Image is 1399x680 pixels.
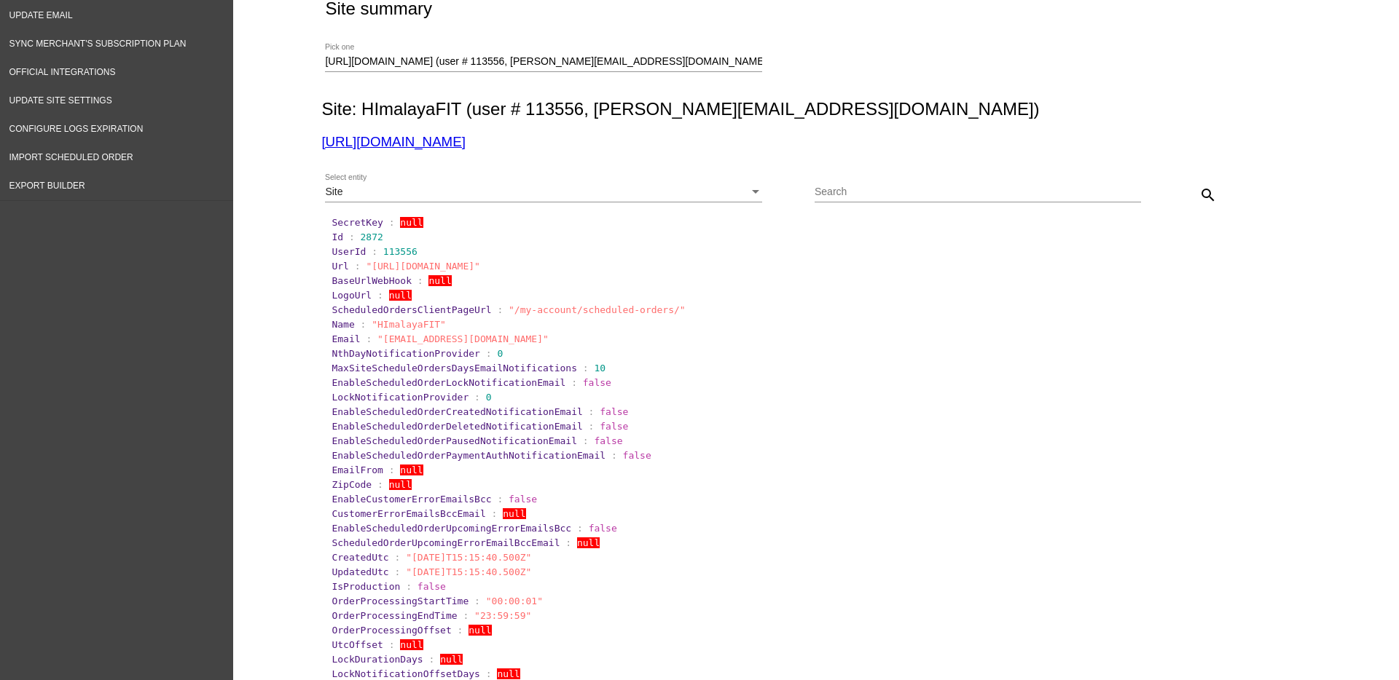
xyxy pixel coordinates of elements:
[418,581,446,592] span: false
[372,246,377,257] span: :
[332,639,383,650] span: UtcOffset
[377,290,383,301] span: :
[332,406,582,417] span: EnableScheduledOrderCreatedNotificationEmail
[332,435,577,446] span: EnableScheduledOrderPausedNotificationEmail
[428,654,434,665] span: :
[571,377,577,388] span: :
[332,363,577,373] span: MaxSiteScheduleOrdersDaysEmailNotifications
[332,479,372,490] span: ZipCode
[492,508,498,519] span: :
[361,232,383,242] span: 2872
[332,319,354,330] span: Name
[418,275,423,286] span: :
[332,552,388,563] span: CreatedUtc
[589,421,595,432] span: :
[9,10,73,20] span: Update Email
[469,625,491,636] span: null
[474,392,480,403] span: :
[332,668,480,679] span: LockNotificationOffsetDays
[463,610,469,621] span: :
[594,363,606,373] span: 10
[815,186,1141,198] input: Search
[474,596,480,606] span: :
[9,39,187,49] span: Sync Merchant's Subscription Plan
[9,181,85,191] span: Export Builder
[332,596,469,606] span: OrderProcessingStartTime
[400,464,423,475] span: null
[332,377,565,388] span: EnableScheduledOrderLockNotificationEmail
[332,654,423,665] span: LockDurationDays
[623,450,651,461] span: false
[349,232,355,242] span: :
[611,450,617,461] span: :
[9,67,116,77] span: Official Integrations
[589,523,617,534] span: false
[389,464,395,475] span: :
[389,639,395,650] span: :
[395,566,401,577] span: :
[332,625,451,636] span: OrderProcessingOffset
[325,56,762,68] input: Number
[325,186,762,198] mat-select: Select entity
[583,363,589,373] span: :
[377,479,383,490] span: :
[372,319,446,330] span: "HImalayaFIT"
[332,610,457,621] span: OrderProcessingEndTime
[332,290,372,301] span: LogoUrl
[321,99,1304,119] h2: Site: HImalayaFIT (user # 113556, [PERSON_NAME][EMAIL_ADDRESS][DOMAIN_NAME])
[497,668,520,679] span: null
[406,566,531,577] span: "[DATE]T15:15:40.500Z"
[565,537,571,548] span: :
[332,232,343,242] span: Id
[509,494,537,505] span: false
[440,654,463,665] span: null
[383,246,418,257] span: 113556
[503,508,525,519] span: null
[332,333,360,344] span: Email
[395,552,401,563] span: :
[389,217,395,228] span: :
[400,639,423,650] span: null
[332,246,366,257] span: UserId
[332,421,582,432] span: EnableScheduledOrderDeletedNotificationEmail
[497,304,503,315] span: :
[332,450,606,461] span: EnableScheduledOrderPaymentAuthNotificationEmail
[366,333,372,344] span: :
[361,319,367,330] span: :
[355,261,361,272] span: :
[325,186,342,197] span: Site
[332,494,491,505] span: EnableCustomerErrorEmailsBcc
[486,596,543,606] span: "00:00:01"
[332,348,480,359] span: NthDayNotificationProvider
[332,261,348,272] span: Url
[332,508,485,519] span: CustomerErrorEmailsBccEmail
[9,152,133,162] span: Import Scheduled Order
[1199,186,1217,204] mat-icon: search
[332,464,383,475] span: EmailFrom
[332,392,469,403] span: LockNotificationProvider
[486,348,492,359] span: :
[389,290,412,301] span: null
[458,625,463,636] span: :
[486,392,492,403] span: 0
[366,261,480,272] span: "[URL][DOMAIN_NAME]"
[474,610,531,621] span: "23:59:59"
[589,406,595,417] span: :
[9,124,144,134] span: Configure logs expiration
[389,479,412,490] span: null
[583,435,589,446] span: :
[577,537,600,548] span: null
[9,95,112,106] span: Update Site Settings
[428,275,451,286] span: null
[600,421,628,432] span: false
[332,566,388,577] span: UpdatedUtc
[321,134,465,149] a: [URL][DOMAIN_NAME]
[583,377,611,388] span: false
[332,275,412,286] span: BaseUrlWebHook
[600,406,628,417] span: false
[332,523,571,534] span: EnableScheduledOrderUpcomingErrorEmailsBcc
[406,581,412,592] span: :
[332,537,560,548] span: ScheduledOrderUpcomingErrorEmailBccEmail
[509,304,686,315] span: "/my-account/scheduled-orders/"
[497,494,503,505] span: :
